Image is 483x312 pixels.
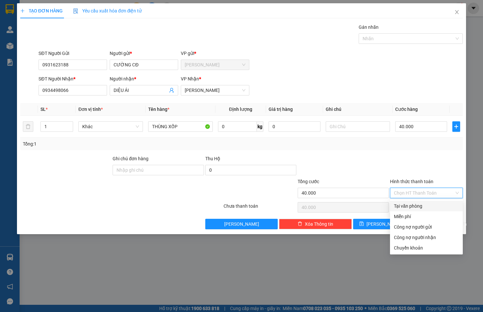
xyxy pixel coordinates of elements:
span: Khác [82,122,139,131]
div: [PERSON_NAME] [6,6,58,20]
span: Thu Hộ [205,156,220,161]
div: Tại văn phòng [394,202,459,210]
span: plus [20,9,25,13]
div: 0938891479 [6,28,58,37]
button: Close [448,3,466,22]
span: Cam Đức [185,60,245,70]
button: delete [23,121,33,132]
span: delete [298,221,302,227]
img: icon [73,9,78,14]
span: [PERSON_NAME] [366,220,401,228]
span: plus [453,124,460,129]
input: 0 [269,121,320,132]
input: Ghi Chú [326,121,390,132]
div: Cước gửi hàng sẽ được ghi vào công nợ của người gửi [390,222,463,232]
div: VP gửi [181,50,249,57]
label: Ghi chú đơn hàng [113,156,148,161]
span: Định lượng [229,107,252,112]
th: Ghi chú [323,103,393,116]
input: Ghi chú đơn hàng [113,165,204,175]
div: Người gửi [110,50,178,57]
button: plus [452,121,460,132]
span: kg [257,121,263,132]
div: SĐT Người Gửi [39,50,107,57]
div: Công nợ người nhận [394,234,459,241]
div: Chưa thanh toán [223,202,297,214]
div: Cước gửi hàng sẽ được ghi vào công nợ của người nhận [390,232,463,243]
div: SĐT Người Nhận [39,75,107,82]
div: Người nhận [110,75,178,82]
span: TẠO ĐƠN HÀNG [20,8,63,13]
button: save[PERSON_NAME] [353,219,407,229]
div: TÂM [6,20,58,28]
span: Tổng cước [298,179,319,184]
span: Yêu cầu xuất hóa đơn điện tử [73,8,142,13]
span: close [454,9,460,15]
button: printer[PERSON_NAME] và In [409,219,463,229]
label: Hình thức thanh toán [390,179,433,184]
span: VP Nhận [181,76,199,81]
span: Phạm Ngũ Lão [185,85,245,95]
span: Nhận: [62,6,78,12]
label: Gán nhãn [359,25,379,30]
span: Đã thu : [5,42,25,49]
span: Cước hàng [395,107,418,112]
div: TÂM [62,20,115,28]
span: [PERSON_NAME] [224,220,259,228]
div: Tổng: 1 [23,140,187,147]
div: 60.000 [5,41,59,49]
span: Tên hàng [148,107,169,112]
button: [PERSON_NAME] [205,219,278,229]
div: Công nợ người gửi [394,223,459,231]
span: Xóa Thông tin [305,220,333,228]
button: deleteXóa Thông tin [279,219,352,229]
span: save [359,221,364,227]
span: SL [40,107,46,112]
span: Đơn vị tính [78,107,103,112]
span: Giá trị hàng [269,107,293,112]
span: Gửi: [6,6,16,12]
div: Miễn phí [394,213,459,220]
input: VD: Bàn, Ghế [148,121,213,132]
span: user-add [169,88,174,93]
div: 0938891479 [62,28,115,37]
div: [PERSON_NAME] [62,6,115,20]
div: Chuyển khoản [394,244,459,251]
